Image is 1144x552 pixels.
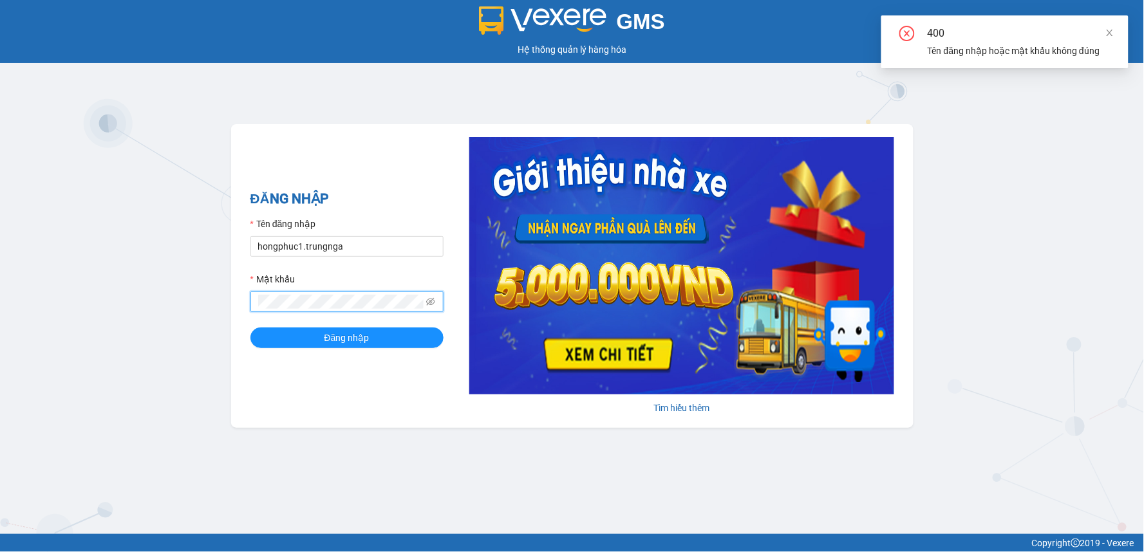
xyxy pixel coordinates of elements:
div: Copyright 2019 - Vexere [10,536,1134,550]
input: Tên đăng nhập [250,236,444,257]
div: 400 [928,26,1113,41]
a: GMS [479,19,665,30]
img: banner-0 [469,137,894,394]
h2: ĐĂNG NHẬP [250,189,444,210]
button: Đăng nhập [250,327,444,348]
img: logo 2 [479,6,606,35]
span: GMS [617,10,665,33]
label: Tên đăng nhập [250,217,316,231]
input: Mật khẩu [258,295,424,309]
span: Đăng nhập [324,331,370,345]
div: Hệ thống quản lý hàng hóa [3,42,1141,57]
span: eye-invisible [426,297,435,306]
span: close-circle [899,26,915,44]
span: close [1105,28,1114,37]
div: Tìm hiểu thêm [469,401,894,415]
label: Mật khẩu [250,272,295,286]
span: copyright [1071,538,1080,547]
div: Tên đăng nhập hoặc mật khẩu không đúng [928,44,1113,58]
